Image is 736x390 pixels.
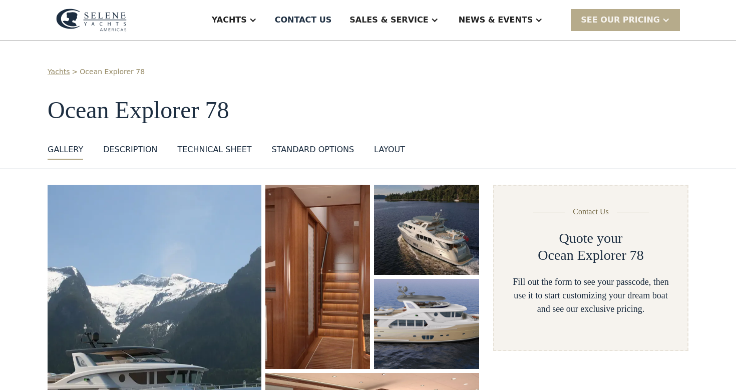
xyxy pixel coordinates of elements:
[374,144,405,156] div: layout
[48,144,83,156] div: GALLERY
[103,144,157,160] a: DESCRIPTION
[374,144,405,160] a: layout
[559,230,623,247] h2: Quote your
[275,14,332,26] div: Contact US
[374,185,479,275] a: open lightbox
[493,185,688,351] form: Yacht Detail Page form
[272,144,354,160] a: standard options
[212,14,247,26] div: Yachts
[571,9,680,31] div: SEE Our Pricing
[272,144,354,156] div: standard options
[265,185,370,369] a: open lightbox
[459,14,533,26] div: News & EVENTS
[573,206,609,218] div: Contact Us
[538,247,643,264] h2: Ocean Explorer 78
[48,144,83,160] a: GALLERY
[374,279,479,369] a: open lightbox
[48,97,688,124] h1: Ocean Explorer 78
[177,144,251,156] div: Technical sheet
[103,144,157,156] div: DESCRIPTION
[56,9,127,32] img: logo
[349,14,428,26] div: Sales & Service
[72,67,78,77] div: >
[177,144,251,160] a: Technical sheet
[581,14,660,26] div: SEE Our Pricing
[48,67,70,77] a: Yachts
[80,67,145,77] a: Ocean Explorer 78
[510,275,671,316] div: Fill out the form to see your passcode, then use it to start customizing your dream boat and see ...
